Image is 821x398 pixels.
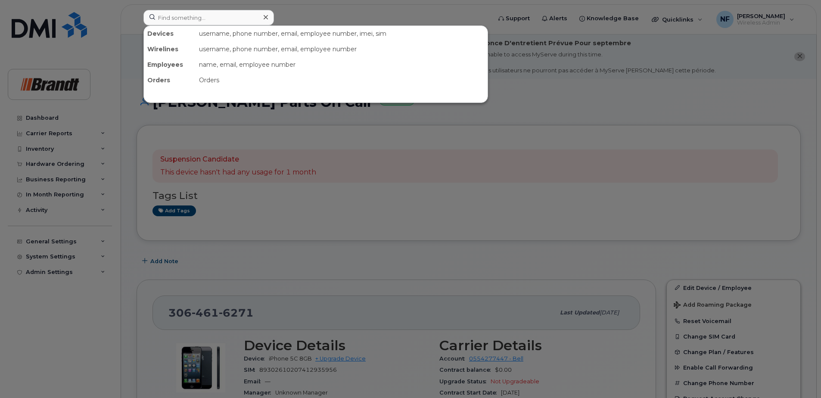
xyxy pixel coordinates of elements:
div: username, phone number, email, employee number [196,41,488,57]
div: Employees [144,57,196,72]
div: Wirelines [144,41,196,57]
div: Orders [196,72,488,88]
div: Devices [144,26,196,41]
div: Orders [144,72,196,88]
div: name, email, employee number [196,57,488,72]
div: username, phone number, email, employee number, imei, sim [196,26,488,41]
